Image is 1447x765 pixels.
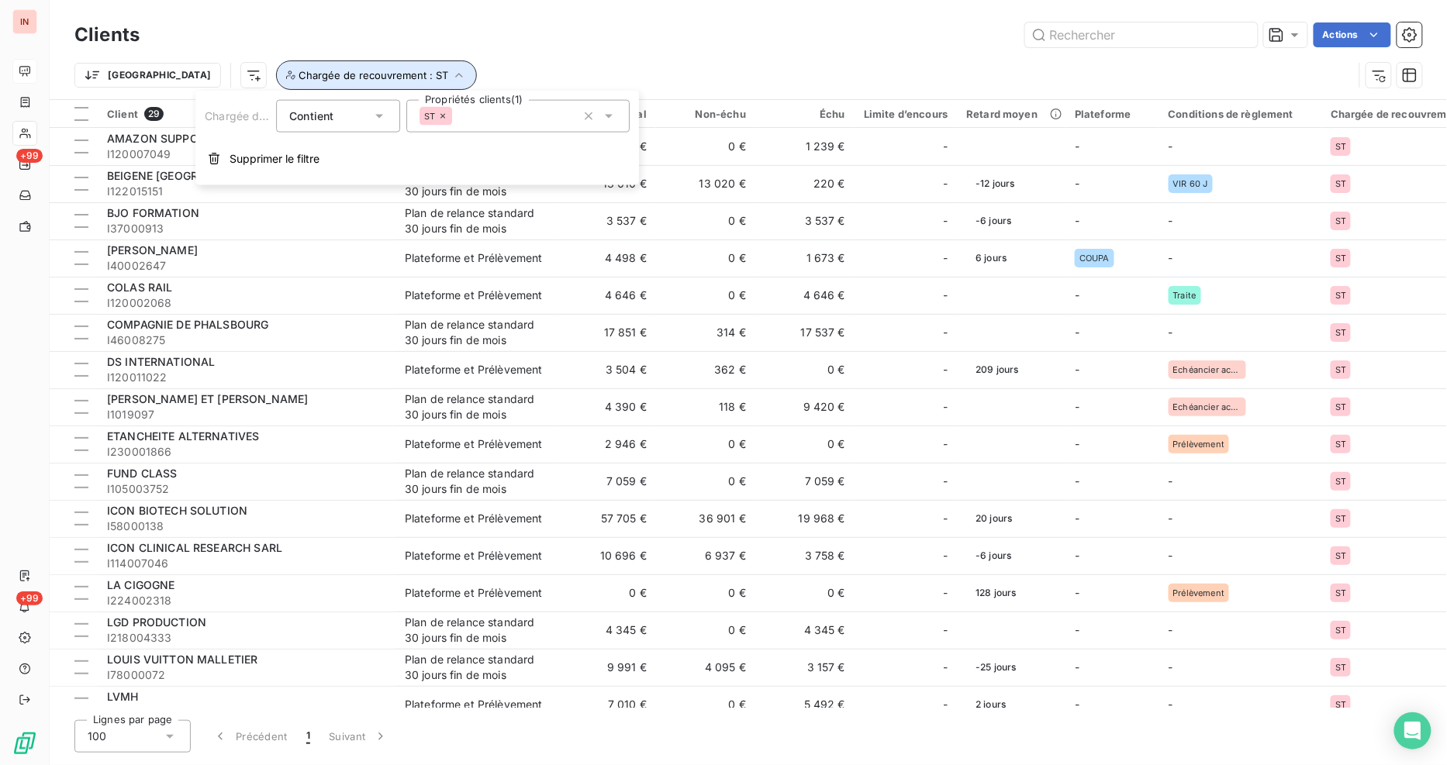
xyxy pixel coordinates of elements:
[107,108,138,120] span: Client
[755,500,855,537] td: 19 968 €
[1335,477,1346,486] span: ST
[1335,514,1346,523] span: ST
[107,258,386,274] span: I40002647
[557,686,656,723] td: 7 010 €
[319,720,398,753] button: Suivant
[1075,108,1150,120] div: Plateforme
[1075,623,1079,636] span: -
[297,720,319,753] button: 1
[405,466,547,497] div: Plan de relance standard 30 jours fin de mois
[107,392,309,405] span: [PERSON_NAME] ET [PERSON_NAME]
[755,612,855,649] td: 4 345 €
[1169,140,1173,153] span: -
[557,612,656,649] td: 4 345 €
[1335,439,1346,449] span: ST
[107,615,206,629] span: LGD PRODUCTION
[107,184,386,199] span: I122015151
[656,277,755,314] td: 0 €
[557,463,656,500] td: 7 059 €
[1173,291,1197,300] span: Traite
[1394,712,1431,749] div: Open Intercom Messenger
[276,60,477,90] button: Chargée de recouvrement : ST
[656,388,755,426] td: 118 €
[1335,588,1346,598] span: ST
[107,481,386,497] span: I105003752
[755,537,855,574] td: 3 758 €
[1169,251,1173,264] span: -
[1169,660,1173,674] span: -
[16,149,43,163] span: +99
[1335,328,1346,337] span: ST
[107,132,268,145] span: AMAZON SUPPORT SERVICES
[1075,512,1079,525] span: -
[1335,700,1346,709] span: ST
[557,500,656,537] td: 57 705 €
[405,615,547,646] div: Plan de relance standard 30 jours fin de mois
[405,288,543,303] div: Plateforme et Prélèvement
[755,351,855,388] td: 0 €
[405,652,547,683] div: Plan de relance standard 30 jours fin de mois
[107,556,386,571] span: I114007046
[1335,551,1346,560] span: ST
[405,362,543,377] div: Plateforme et Prélèvement
[665,108,746,120] div: Non-échu
[557,574,656,612] td: 0 €
[1075,474,1079,488] span: -
[107,444,386,460] span: I230001866
[107,243,198,257] span: [PERSON_NAME]
[557,239,656,277] td: 4 498 €
[557,202,656,239] td: 3 537 €
[195,142,639,176] button: Supprimer le filtre
[1173,365,1242,374] span: Echéancier accordé
[943,325,948,340] span: -
[755,202,855,239] td: 3 537 €
[943,139,948,154] span: -
[966,581,1025,605] span: 128 jours
[74,21,140,49] h3: Clients
[1173,179,1208,188] span: VIR 60 J
[557,388,656,426] td: 4 390 €
[1075,437,1079,450] span: -
[107,690,139,703] span: LVMH
[1079,253,1110,263] span: COUPA
[453,109,465,123] input: Propriétés clients
[1075,363,1079,376] span: -
[966,693,1015,716] span: 2 jours
[405,511,543,526] div: Plateforme et Prélèvement
[289,109,333,122] span: Contient
[755,426,855,463] td: 0 €
[656,426,755,463] td: 0 €
[1173,588,1225,598] span: Prélèvement
[765,108,845,120] div: Échu
[405,250,543,266] div: Plateforme et Prélèvement
[943,585,948,601] span: -
[943,176,948,191] span: -
[1075,177,1079,190] span: -
[74,63,221,88] button: [GEOGRAPHIC_DATA]
[943,288,948,303] span: -
[864,108,948,120] div: Limite d’encours
[557,426,656,463] td: 2 946 €
[966,544,1020,567] span: -6 jours
[656,463,755,500] td: 0 €
[656,537,755,574] td: 6 937 €
[656,574,755,612] td: 0 €
[1075,140,1079,153] span: -
[107,653,257,666] span: LOUIS VUITTON MALLETIER
[230,151,319,167] span: Supprimer le filtre
[656,686,755,723] td: 0 €
[107,370,386,385] span: I120011022
[405,205,547,236] div: Plan de relance standard 30 jours fin de mois
[107,221,386,236] span: I37000913
[1335,663,1346,672] span: ST
[107,504,247,517] span: ICON BIOTECH SOLUTION
[966,358,1027,381] span: 209 jours
[966,507,1021,530] span: 20 jours
[755,239,855,277] td: 1 673 €
[557,537,656,574] td: 10 696 €
[656,202,755,239] td: 0 €
[1173,402,1242,412] span: Echéancier accordé
[1335,253,1346,263] span: ST
[755,463,855,500] td: 7 059 €
[1314,22,1391,47] button: Actions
